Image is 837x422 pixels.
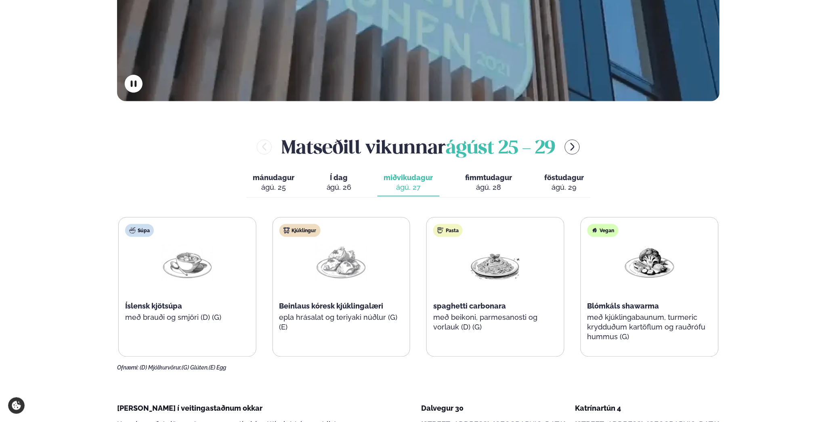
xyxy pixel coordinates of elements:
div: Kjúklingur [279,224,321,237]
p: með brauði og smjöri (D) (G) [125,313,250,323]
img: Chicken-thighs.png [315,244,367,281]
div: Súpa [125,224,154,237]
span: [PERSON_NAME] í veitingastaðnum okkar [117,404,262,413]
button: miðvikudagur ágú. 27 [378,170,440,197]
img: Soup.png [162,244,213,281]
span: Blómkáls shawarma [587,302,659,311]
span: ágúst 25 - 29 [446,140,555,157]
span: Íslensk kjötsúpa [125,302,182,311]
div: Katrínartún 4 [575,404,720,414]
img: soup.svg [129,227,136,234]
span: miðvikudagur [384,174,433,182]
img: Spagetti.png [470,244,521,281]
button: menu-btn-right [565,140,580,155]
span: föstudagur [545,174,584,182]
button: menu-btn-left [257,140,272,155]
button: föstudagur ágú. 29 [538,170,591,197]
span: fimmtudagur [466,174,512,182]
div: ágú. 29 [545,183,584,193]
div: ágú. 26 [327,183,352,193]
img: chicken.svg [283,227,290,234]
span: (D) Mjólkurvörur, [140,365,182,371]
span: Beinlaus kóresk kjúklingalæri [279,302,384,311]
div: Pasta [433,224,463,237]
div: Vegan [587,224,619,237]
button: fimmtudagur ágú. 28 [459,170,519,197]
div: ágú. 28 [466,183,512,193]
p: með kjúklingabaunum, turmeric krydduðum kartöflum og rauðrófu hummus (G) [587,313,712,342]
span: (G) Glúten, [182,365,209,371]
img: Vegan.svg [592,227,598,234]
span: spaghetti carbonara [433,302,506,311]
span: Ofnæmi: [117,365,138,371]
img: Vegan.png [624,244,675,281]
span: (E) Egg [209,365,226,371]
p: með beikoni, parmesanosti og vorlauk (D) (G) [433,313,558,332]
a: Cookie settings [8,397,25,414]
button: Í dag ágú. 26 [320,170,358,197]
h2: Matseðill vikunnar [281,134,555,160]
button: mánudagur ágú. 25 [246,170,301,197]
div: Dalvegur 30 [422,404,566,414]
span: Í dag [327,173,352,183]
div: ágú. 25 [253,183,294,193]
div: ágú. 27 [384,183,433,193]
span: mánudagur [253,174,294,182]
img: pasta.svg [437,227,444,234]
p: epla hrásalat og teriyaki núðlur (G) (E) [279,313,404,332]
